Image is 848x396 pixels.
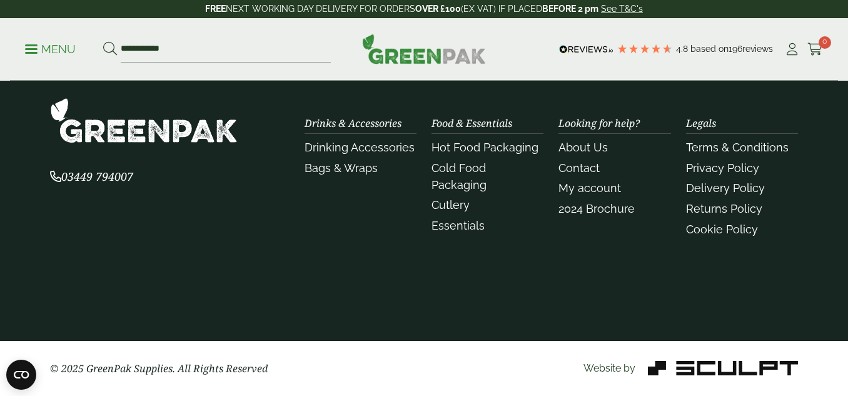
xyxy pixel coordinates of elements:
a: 0 [807,40,823,59]
span: Based on [690,44,729,54]
div: 4.79 Stars [617,43,673,54]
p: © 2025 GreenPak Supplies. All Rights Reserved [50,361,290,376]
strong: FREE [205,4,226,14]
span: 03449 794007 [50,169,133,184]
a: See T&C's [601,4,643,14]
a: Cookie Policy [686,223,758,236]
a: Drinking Accessories [305,141,415,154]
a: Cold Food Packaging [432,161,487,191]
a: Terms & Conditions [686,141,789,154]
img: REVIEWS.io [559,45,613,54]
i: Cart [807,43,823,56]
a: Delivery Policy [686,181,765,195]
a: Cutlery [432,198,470,211]
a: 03449 794007 [50,171,133,183]
a: 2024 Brochure [558,202,635,215]
img: GreenPak Supplies [50,98,238,143]
span: 196 [729,44,742,54]
i: My Account [784,43,800,56]
span: Website by [583,362,635,374]
a: Contact [558,161,600,175]
strong: OVER £100 [415,4,461,14]
a: Returns Policy [686,202,762,215]
strong: BEFORE 2 pm [542,4,598,14]
a: Hot Food Packaging [432,141,538,154]
span: 4.8 [676,44,690,54]
a: Privacy Policy [686,161,759,175]
a: Essentials [432,219,485,232]
span: reviews [742,44,773,54]
a: My account [558,181,621,195]
a: About Us [558,141,608,154]
a: Bags & Wraps [305,161,378,175]
span: 0 [819,36,831,49]
a: Menu [25,42,76,54]
img: Sculpt [648,361,798,375]
button: Open CMP widget [6,360,36,390]
img: GreenPak Supplies [362,34,486,64]
p: Menu [25,42,76,57]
